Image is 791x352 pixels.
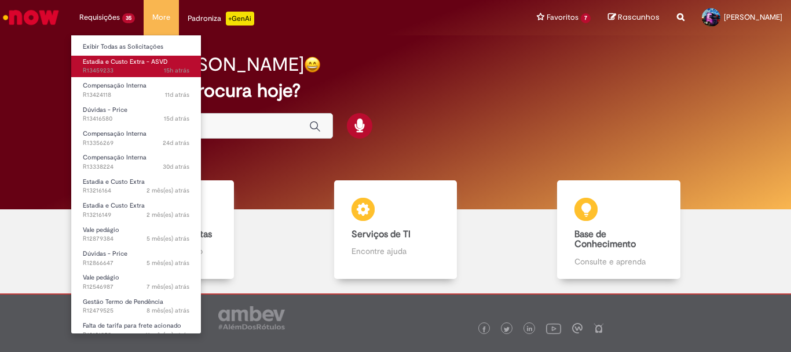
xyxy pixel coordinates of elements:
[83,201,145,210] span: Estadia e Custo Extra
[147,186,189,195] span: 2 mês(es) atrás
[71,176,201,197] a: Aberto R13216164 : Estadia e Custo Extra
[481,326,487,332] img: logo_footer_facebook.png
[546,321,561,336] img: logo_footer_youtube.png
[83,282,189,292] span: R12546987
[608,12,660,23] a: Rascunhos
[218,306,285,329] img: logo_footer_ambev_rotulo_gray.png
[71,128,201,149] a: Aberto R13356269 : Compensação Interna
[351,228,411,240] b: Serviços de TI
[83,321,181,330] span: Falta de tarifa para frete acionado
[164,66,189,75] span: 15h atrás
[164,66,189,75] time: 28/08/2025 16:41:10
[163,162,189,171] span: 30d atrás
[71,56,201,77] a: Aberto R13459233 : Estadia e Custo Extra - ASVD
[71,35,202,334] ul: Requisições
[71,199,201,221] a: Aberto R13216149 : Estadia e Custo Extra
[147,282,189,291] span: 7 mês(es) atrás
[164,114,189,123] span: 15d atrás
[61,180,284,279] a: Catálogo de Ofertas Abra uma solicitação
[164,114,189,123] time: 14/08/2025 09:47:50
[147,234,189,243] span: 5 mês(es) atrás
[83,306,189,315] span: R12479525
[83,186,189,195] span: R13216164
[83,226,119,234] span: Vale pedágio
[147,306,189,315] time: 07/01/2025 09:02:02
[83,162,189,172] span: R13338224
[82,81,709,101] h2: O que você procura hoje?
[83,106,127,114] span: Dúvidas - Price
[226,12,254,26] p: +GenAi
[71,79,201,101] a: Aberto R13424118 : Compensação Interna
[83,90,189,100] span: R13424118
[83,331,189,340] span: R12131959
[71,248,201,269] a: Aberto R12866647 : Dúvidas - Price
[83,66,189,75] span: R13459233
[83,249,127,258] span: Dúvidas - Price
[163,139,189,147] span: 24d atrás
[284,180,507,279] a: Serviços de TI Encontre ajuda
[618,12,660,23] span: Rascunhos
[71,320,201,341] a: Aberto R12131959 : Falta de tarifa para frete acionado
[188,12,254,26] div: Padroniza
[504,326,510,332] img: logo_footer_twitter.png
[163,139,189,147] time: 05/08/2025 15:38:47
[574,228,636,251] b: Base de Conhecimento
[71,104,201,125] a: Aberto R13416580 : Dúvidas - Price
[163,162,189,171] time: 30/07/2025 15:17:04
[547,12,578,23] span: Favoritos
[351,245,440,257] p: Encontre ajuda
[527,326,533,333] img: logo_footer_linkedin.png
[83,114,189,124] span: R13416580
[71,271,201,293] a: Aberto R12546987 : Vale pedágio
[83,259,189,268] span: R12866647
[71,151,201,173] a: Aberto R13338224 : Compensação Interna
[122,13,135,23] span: 35
[83,177,145,186] span: Estadia e Custo Extra
[1,6,61,29] img: ServiceNow
[581,13,591,23] span: 7
[147,259,189,267] time: 28/03/2025 14:50:30
[83,129,147,138] span: Compensação Interna
[147,211,189,219] span: 2 mês(es) atrás
[147,186,189,195] time: 26/06/2025 09:19:50
[724,12,782,22] span: [PERSON_NAME]
[83,153,147,162] span: Compensação Interna
[165,90,189,99] time: 18/08/2025 10:53:37
[83,57,168,66] span: Estadia e Custo Extra - ASVD
[83,81,147,90] span: Compensação Interna
[83,139,189,148] span: R13356269
[594,323,604,333] img: logo_footer_naosei.png
[83,211,189,220] span: R13216149
[71,224,201,245] a: Aberto R12879384 : Vale pedágio
[152,12,170,23] span: More
[83,234,189,244] span: R12879384
[145,331,189,339] time: 11/10/2024 17:08:06
[147,211,189,219] time: 26/06/2025 09:17:33
[145,331,189,339] span: 11 mês(es) atrás
[507,180,730,279] a: Base de Conhecimento Consulte e aprenda
[574,256,662,267] p: Consulte e aprenda
[71,296,201,317] a: Aberto R12479525 : Gestão Termo de Pendência
[147,259,189,267] span: 5 mês(es) atrás
[83,273,119,282] span: Vale pedágio
[147,306,189,315] span: 8 mês(es) atrás
[304,56,321,73] img: happy-face.png
[79,12,120,23] span: Requisições
[147,234,189,243] time: 02/04/2025 07:58:04
[71,41,201,53] a: Exibir Todas as Solicitações
[572,323,583,333] img: logo_footer_workplace.png
[83,297,163,306] span: Gestão Termo de Pendência
[165,90,189,99] span: 11d atrás
[147,282,189,291] time: 17/01/2025 09:46:13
